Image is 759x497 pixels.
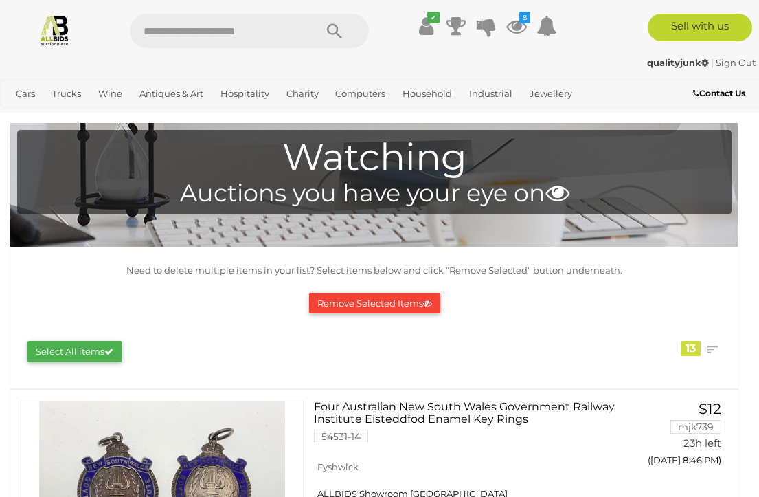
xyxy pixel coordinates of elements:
a: qualityjunk [647,57,711,68]
i: ✔ [427,12,440,23]
a: Computers [330,82,391,105]
a: Cars [10,82,41,105]
p: Need to delete multiple items in your list? Select items below and click "Remove Selected" button... [17,263,732,278]
button: Remove Selected Items [309,293,440,314]
div: 13 [681,341,701,356]
a: Industrial [464,82,518,105]
a: Sign Out [716,57,756,68]
a: Hospitality [215,82,275,105]
img: Allbids.com.au [38,14,71,46]
a: Antiques & Art [134,82,209,105]
h1: Watching [24,137,725,179]
a: Four Australian New South Wales Government Railway Institute Eisteddfod Enamel Key Rings 54531-14 [324,401,607,454]
a: $12 mjk739 23h left ([DATE] 8:46 PM) [627,401,725,474]
a: Office [10,105,47,128]
button: Search [300,14,369,48]
a: Household [397,82,457,105]
a: Sell with us [648,14,752,41]
a: 8 [506,14,527,38]
strong: qualityjunk [647,57,709,68]
a: Jewellery [524,82,578,105]
a: ✔ [416,14,436,38]
span: $12 [699,400,721,417]
a: Charity [281,82,324,105]
span: | [711,57,714,68]
button: Select All items [27,341,122,362]
a: Contact Us [693,86,749,101]
b: Contact Us [693,88,745,98]
a: Wine [93,82,128,105]
i: 8 [519,12,530,23]
a: Trucks [47,82,87,105]
a: [GEOGRAPHIC_DATA] [99,105,207,128]
a: Sports [54,105,93,128]
h4: Auctions you have your eye on [24,180,725,207]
